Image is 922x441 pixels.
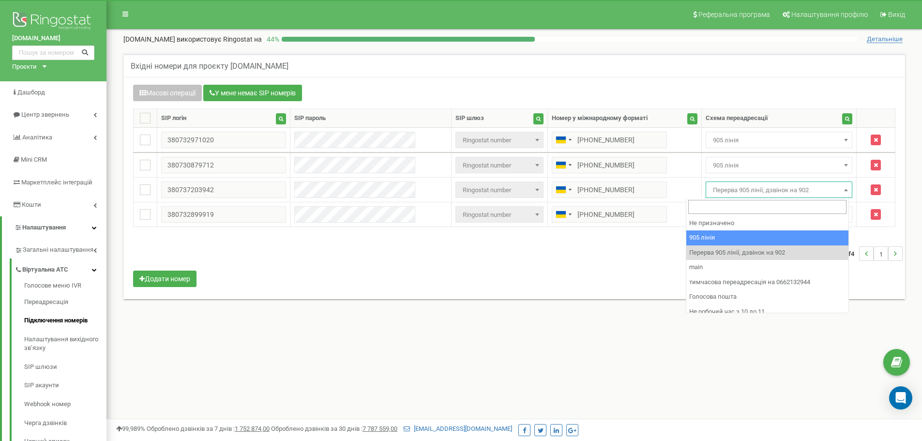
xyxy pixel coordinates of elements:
nav: ... [836,237,903,271]
button: Масові операції [133,85,202,101]
div: Схема переадресації [706,114,768,123]
span: Дашборд [17,89,45,96]
li: Перерва 905 лінії, дзвінок на 902 [686,245,848,260]
span: 905 лінія [706,157,853,173]
span: Ringostat number [455,157,543,173]
span: Ringostat number [455,206,543,223]
a: Черга дзвінків [24,414,106,433]
span: Загальні налаштування [23,245,93,255]
span: Маркетплейс інтеграцій [21,179,92,186]
li: Не робочий час з 10 до 11 [686,304,848,319]
span: використовує Ringostat на [177,35,262,43]
a: Переадресація [24,293,106,312]
div: Номер у міжнародному форматі [552,114,648,123]
span: Аналiтика [22,134,52,141]
div: Telephone country code [552,132,574,148]
input: 050 123 4567 [552,157,667,173]
a: Віртуальна АТС [15,259,106,278]
span: Ringostat number [455,132,543,148]
div: Telephone country code [552,157,574,173]
span: Налаштування профілю [791,11,868,18]
span: Перерва 905 лінії, дзвінок на 902 [706,182,853,198]
div: SIP шлюз [455,114,484,123]
span: Вихід [888,11,905,18]
span: 905 лінія [709,159,849,172]
a: Загальні налаштування [15,239,106,259]
a: Голосове меню IVR [24,281,106,293]
span: Віртуальна АТС [22,265,68,274]
span: Налаштування [22,224,66,231]
li: 905 лінія [686,230,848,245]
span: Оброблено дзвінків за 7 днів : [147,425,270,432]
span: Ringostat number [459,134,540,147]
u: 1 752 874,00 [235,425,270,432]
span: Ringostat number [459,159,540,172]
a: SIP шлюзи [24,358,106,377]
div: Telephone country code [552,182,574,198]
input: 050 123 4567 [552,132,667,148]
span: Кошти [22,201,41,208]
p: [DOMAIN_NAME] [123,34,262,44]
div: Open Intercom Messenger [889,386,912,410]
li: Голосова пошта [686,289,848,304]
h5: Вхідні номери для проєкту [DOMAIN_NAME] [131,62,288,71]
input: 050 123 4567 [552,182,667,198]
div: Проєкти [12,62,37,72]
span: Mini CRM [21,156,47,163]
span: Ringostat number [459,183,540,197]
span: 905 лінія [706,132,853,148]
div: SIP логін [161,114,186,123]
a: [EMAIL_ADDRESS][DOMAIN_NAME] [404,425,512,432]
a: SIP акаунти [24,376,106,395]
li: Не призначено [686,216,848,231]
li: тимчасова переадресація на 0662132944 [686,275,848,290]
button: У мене немає SIP номерів [203,85,302,101]
span: Оброблено дзвінків за 30 днів : [271,425,397,432]
img: Ringostat logo [12,10,94,34]
span: Перерва 905 лінії, дзвінок на 902 [709,183,849,197]
span: Ringostat number [455,182,543,198]
li: 1 [874,246,888,261]
span: Реферальна програма [698,11,770,18]
a: Webhook номер [24,395,106,414]
span: 99,989% [116,425,145,432]
a: [DOMAIN_NAME] [12,34,94,43]
span: Детальніше [867,35,903,43]
a: Підключення номерів [24,311,106,330]
a: Налаштування вихідного зв’язку [24,330,106,358]
li: main [686,260,848,275]
p: 44 % [262,34,282,44]
u: 7 787 559,00 [363,425,397,432]
input: 050 123 4567 [552,206,667,223]
span: Ringostat number [459,208,540,222]
th: SIP пароль [290,109,452,128]
a: Налаштування [2,216,106,239]
span: 905 лінія [709,134,849,147]
span: Центр звернень [21,111,69,118]
input: Пошук за номером [12,46,94,60]
div: Telephone country code [552,207,574,222]
button: Додати номер [133,271,196,287]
